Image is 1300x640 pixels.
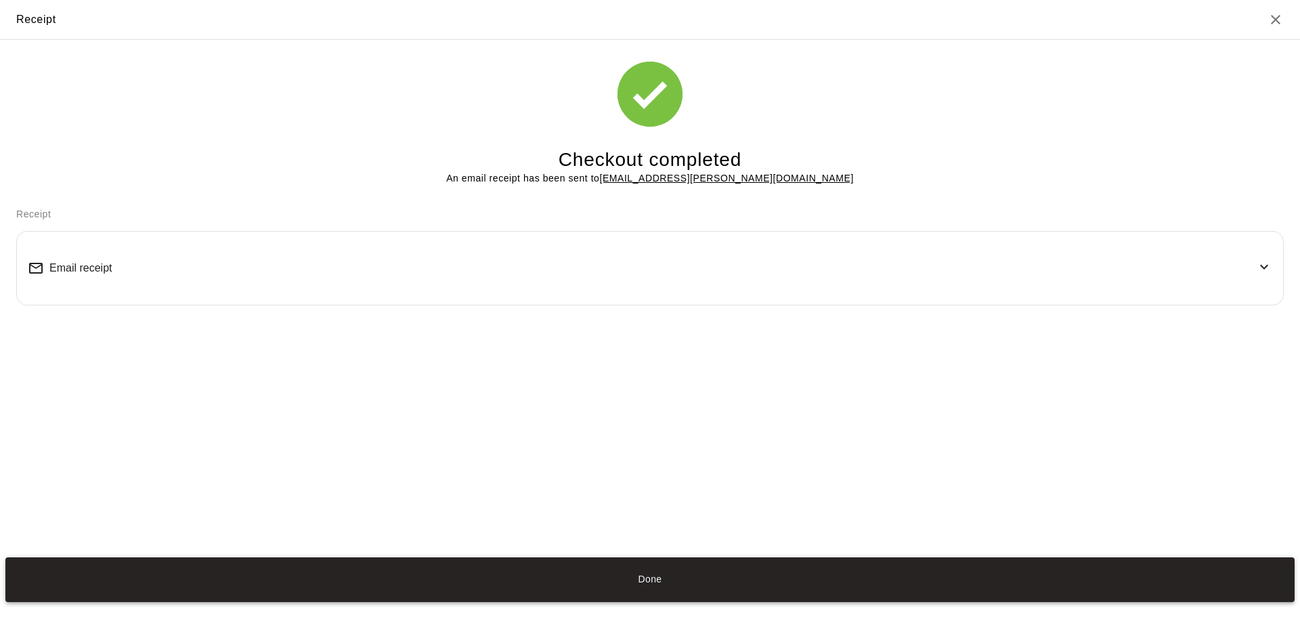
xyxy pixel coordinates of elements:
u: [EMAIL_ADDRESS][PERSON_NAME][DOMAIN_NAME] [599,173,853,184]
p: Receipt [16,207,1284,221]
div: Receipt [16,11,56,28]
p: An email receipt has been sent to [446,171,854,186]
h4: Checkout completed [559,148,741,172]
button: Done [5,557,1295,602]
span: Email receipt [49,262,112,274]
button: Close [1267,12,1284,28]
